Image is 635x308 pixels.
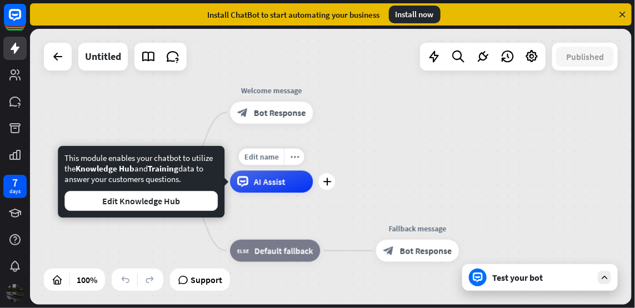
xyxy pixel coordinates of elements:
[222,85,321,96] div: Welcome message
[191,271,222,289] span: Support
[73,271,101,289] div: 100%
[64,191,218,211] button: Edit Knowledge Hub
[389,6,441,23] div: Install now
[290,153,299,161] i: more_horiz
[492,272,592,283] div: Test your bot
[64,153,218,211] div: This module enables your chatbot to utilize the and data to answer your customers questions.
[76,163,134,174] span: Knowledge Hub
[244,152,279,162] span: Edit name
[237,245,249,256] i: block_fallback
[254,176,286,187] span: AI Assist
[368,223,467,234] div: Fallback message
[254,245,313,256] span: Default fallback
[383,245,394,256] i: block_bot_response
[3,175,27,198] a: 7 days
[85,43,121,70] div: Untitled
[9,188,21,195] div: days
[148,163,178,174] span: Training
[254,107,306,118] span: Bot Response
[323,178,331,185] i: plus
[237,107,248,118] i: block_bot_response
[400,245,452,256] span: Bot Response
[556,47,614,67] button: Published
[12,178,18,188] div: 7
[208,9,380,20] div: Install ChatBot to start automating your business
